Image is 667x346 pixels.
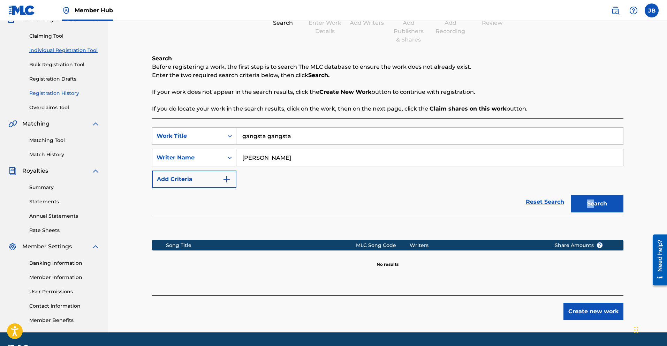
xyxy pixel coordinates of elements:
[29,184,100,191] a: Summary
[8,242,17,251] img: Member Settings
[62,6,70,15] img: Top Rightsholder
[627,3,641,17] div: Help
[29,32,100,40] a: Claiming Tool
[222,175,231,183] img: 9d2ae6d4665cec9f34b9.svg
[430,105,506,112] strong: Claim shares on this work
[266,19,301,27] div: Search
[29,302,100,310] a: Contact Information
[611,6,620,15] img: search
[8,5,35,15] img: MLC Logo
[632,313,667,346] iframe: Chat Widget
[152,55,172,62] b: Search
[29,212,100,220] a: Annual Statements
[608,3,622,17] a: Public Search
[563,303,623,320] button: Create new work
[29,75,100,83] a: Registration Drafts
[571,195,623,212] button: Search
[91,120,100,128] img: expand
[475,19,510,27] div: Review
[645,3,659,17] div: User Menu
[647,232,667,288] iframe: Resource Center
[29,227,100,234] a: Rate Sheets
[157,153,219,162] div: Writer Name
[377,253,399,268] p: No results
[22,242,72,251] span: Member Settings
[152,88,623,96] p: If your work does not appear in the search results, click the button to continue with registration.
[29,198,100,205] a: Statements
[522,194,568,210] a: Reset Search
[308,19,342,36] div: Enter Work Details
[152,71,623,80] p: Enter the two required search criteria below, then click
[152,105,623,113] p: If you do locate your work in the search results, click on the work, then on the next page, click...
[555,242,603,249] span: Share Amounts
[22,167,48,175] span: Royalties
[29,151,100,158] a: Match History
[29,61,100,68] a: Bulk Registration Tool
[166,242,356,249] div: Song Title
[597,242,602,248] span: ?
[29,104,100,111] a: Overclaims Tool
[75,6,113,14] span: Member Hub
[29,259,100,267] a: Banking Information
[433,19,468,36] div: Add Recording
[356,242,410,249] div: MLC Song Code
[29,90,100,97] a: Registration History
[349,19,384,27] div: Add Writers
[91,242,100,251] img: expand
[157,132,219,140] div: Work Title
[29,317,100,324] a: Member Benefits
[391,19,426,44] div: Add Publishers & Shares
[29,137,100,144] a: Matching Tool
[629,6,638,15] img: help
[308,72,329,78] strong: Search.
[91,167,100,175] img: expand
[319,89,371,95] strong: Create New Work
[152,63,623,71] p: Before registering a work, the first step is to search The MLC database to ensure the work does n...
[8,167,17,175] img: Royalties
[152,127,623,216] form: Search Form
[8,120,17,128] img: Matching
[634,319,638,340] div: Drag
[29,47,100,54] a: Individual Registration Tool
[410,242,544,249] div: Writers
[152,171,236,188] button: Add Criteria
[22,120,50,128] span: Matching
[29,274,100,281] a: Member Information
[29,288,100,295] a: User Permissions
